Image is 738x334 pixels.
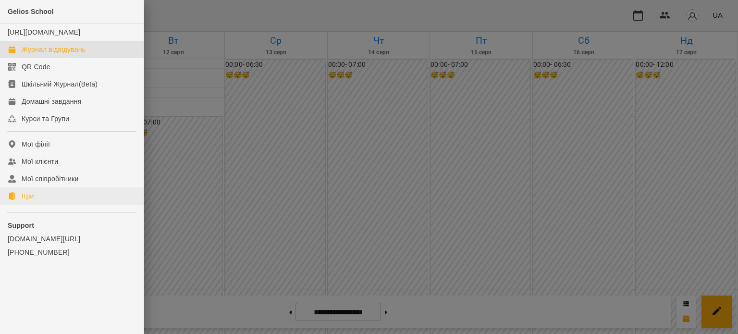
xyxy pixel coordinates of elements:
a: [DOMAIN_NAME][URL] [8,234,136,244]
div: Мої філії [22,139,50,149]
div: Мої клієнти [22,157,58,166]
span: Gelios School [8,8,54,15]
a: [PHONE_NUMBER] [8,247,136,257]
div: Домашні завдання [22,97,81,106]
div: Шкільний Журнал(Beta) [22,79,98,89]
a: [URL][DOMAIN_NAME] [8,28,80,36]
div: QR Code [22,62,50,72]
div: Журнал відвідувань [22,45,86,54]
div: Курси та Групи [22,114,69,124]
p: Support [8,221,136,230]
div: Мої співробітники [22,174,79,184]
div: Ігри [22,191,34,201]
